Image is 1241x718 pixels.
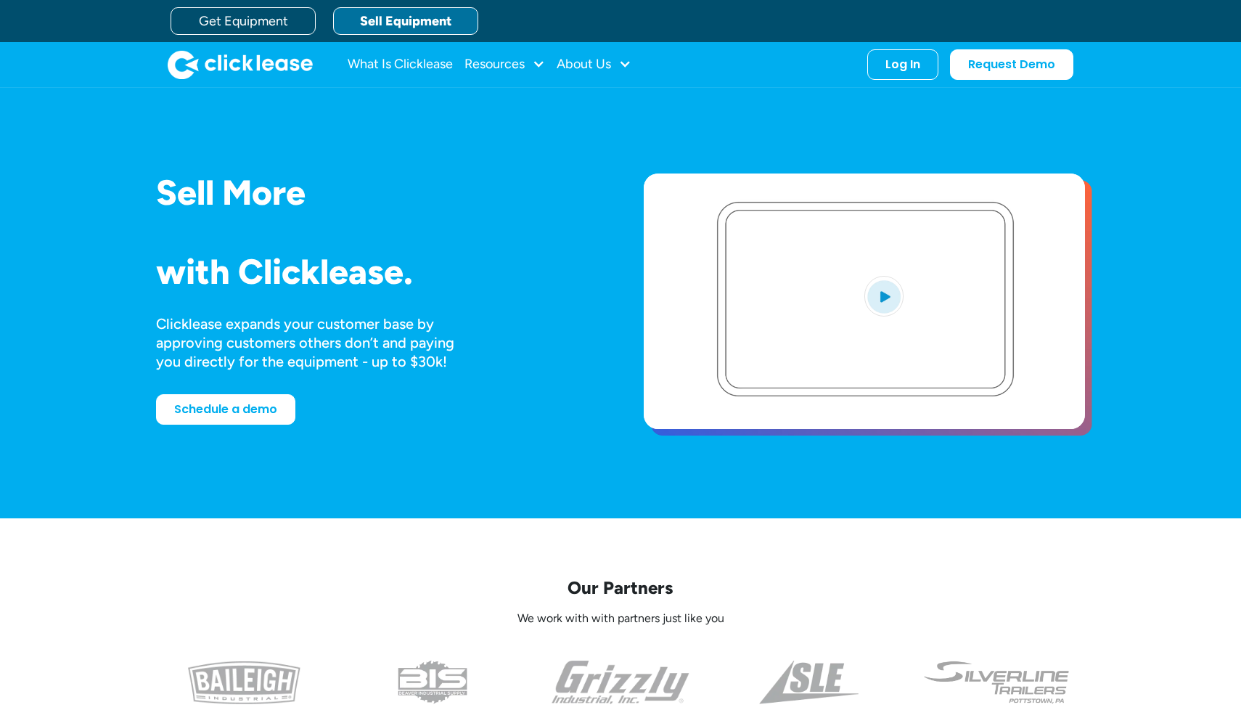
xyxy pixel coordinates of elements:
h1: Sell More [156,174,597,212]
img: baileigh logo [188,661,300,704]
img: Blue play button logo on a light blue circular background [864,276,904,317]
img: a black and white photo of the side of a triangle [759,661,859,704]
p: Our Partners [156,576,1085,599]
a: What Is Clicklease [348,50,453,79]
a: Schedule a demo [156,394,295,425]
div: Clicklease expands your customer base by approving customers others don’t and paying you directly... [156,314,481,371]
a: Get Equipment [171,7,316,35]
a: Request Demo [950,49,1073,80]
div: Log In [885,57,920,72]
img: undefined [922,661,1071,704]
img: the logo for beaver industrial supply [398,661,467,704]
h1: with Clicklease. [156,253,597,291]
div: About Us [557,50,631,79]
div: Resources [464,50,545,79]
img: Clicklease logo [168,50,313,79]
a: Sell Equipment [333,7,478,35]
p: We work with with partners just like you [156,611,1085,627]
a: open lightbox [644,174,1085,429]
a: home [168,50,313,79]
img: the grizzly industrial inc logo [552,661,690,704]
